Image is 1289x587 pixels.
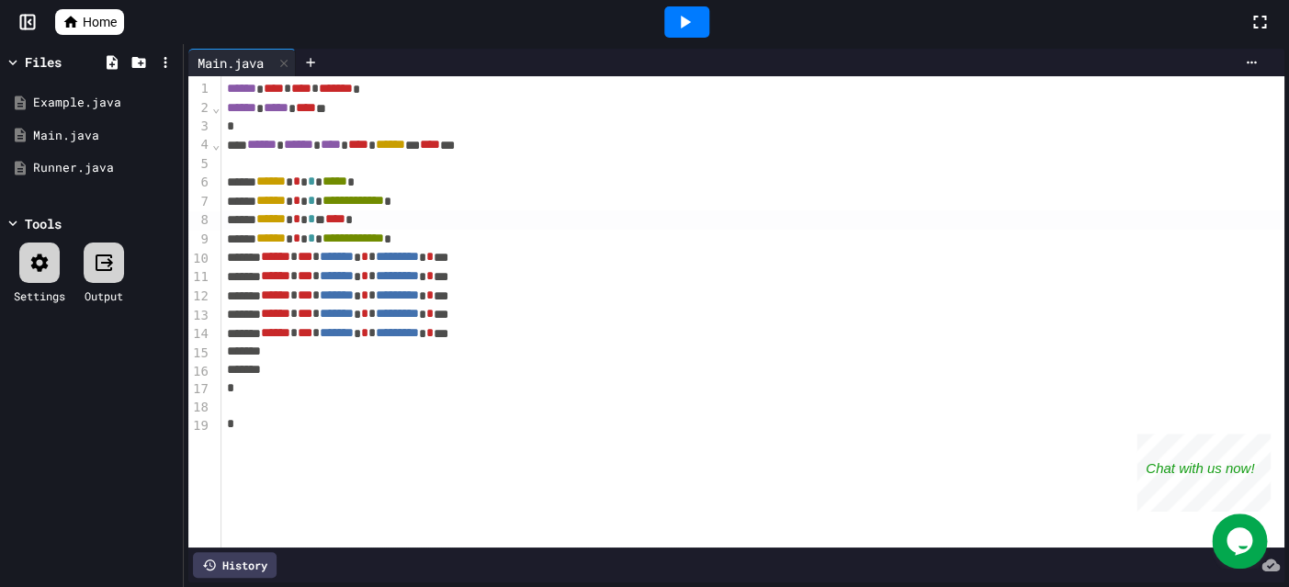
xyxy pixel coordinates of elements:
[188,53,273,73] div: Main.java
[188,399,211,418] div: 18
[188,136,211,155] div: 4
[188,193,211,212] div: 7
[188,288,211,307] div: 12
[188,99,211,119] div: 2
[188,118,211,136] div: 3
[188,80,211,99] div: 1
[33,159,176,177] div: Runner.java
[33,94,176,112] div: Example.java
[188,268,211,288] div: 11
[25,52,62,72] div: Files
[188,174,211,193] div: 6
[188,325,211,344] div: 14
[188,211,211,231] div: 8
[33,127,176,145] div: Main.java
[188,380,211,399] div: 17
[211,100,220,115] span: Fold line
[188,363,211,381] div: 16
[85,288,123,304] div: Output
[188,155,211,175] div: 5
[188,307,211,326] div: 13
[83,13,117,31] span: Home
[188,231,211,250] div: 9
[25,214,62,233] div: Tools
[188,344,211,363] div: 15
[55,9,124,35] a: Home
[1136,434,1271,512] iframe: chat widget
[1212,514,1271,569] iframe: chat widget
[188,250,211,269] div: 10
[193,552,277,578] div: History
[14,288,65,304] div: Settings
[188,49,296,76] div: Main.java
[188,417,211,435] div: 19
[211,137,220,152] span: Fold line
